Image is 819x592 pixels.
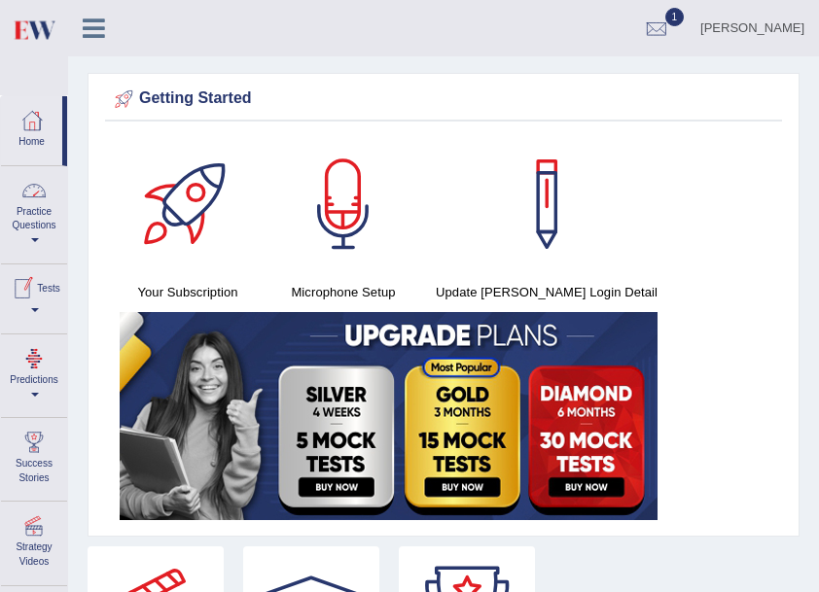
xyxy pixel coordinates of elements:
[275,282,411,302] h4: Microphone Setup
[1,502,67,578] a: Strategy Videos
[1,334,67,411] a: Predictions
[120,282,256,302] h4: Your Subscription
[665,8,685,26] span: 1
[431,282,662,302] h4: Update [PERSON_NAME] Login Detail
[110,85,777,114] div: Getting Started
[1,418,67,495] a: Success Stories
[120,312,658,520] img: small5.jpg
[1,166,67,258] a: Practice Questions
[1,96,62,159] a: Home
[1,264,67,328] a: Tests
